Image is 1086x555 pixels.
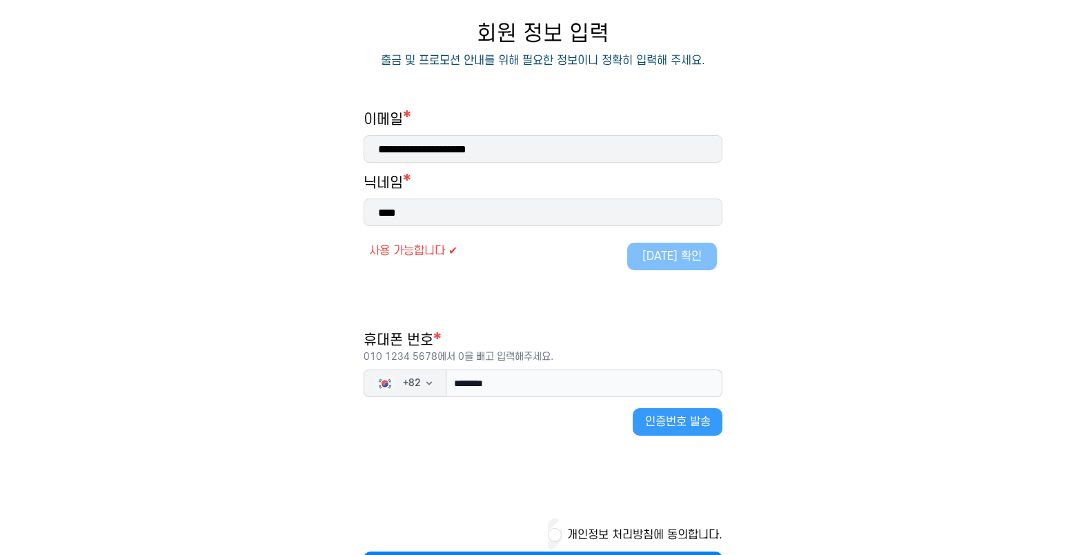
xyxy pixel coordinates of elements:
[627,243,717,270] button: [DATE] 확인
[364,331,722,364] h1: 휴대폰 번호
[364,110,722,130] h1: 이메일
[403,376,421,390] span: + 82
[364,22,722,47] p: 회원 정보 입력
[633,408,722,436] button: 인증번호 발송
[567,527,722,543] button: 개인정보 처리방침에 동의합니다.
[369,243,717,259] div: 사용 가능합니다 ✔
[364,350,722,364] p: 010 1234 5678에서 0을 빼고 입력해주세요.
[381,52,705,69] p: 출금 및 프로모션 안내를 위해 필요한 정보이니 정확히 입력해 주세요.
[364,174,403,193] h1: 닉네임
